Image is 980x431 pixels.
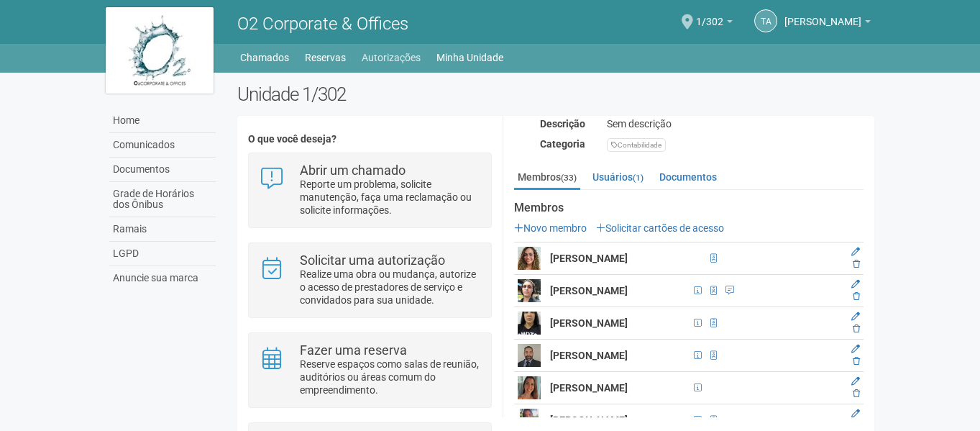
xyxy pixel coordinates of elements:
p: Reserve espaços como salas de reunião, auditórios ou áreas comum do empreendimento. [300,358,480,396]
strong: Descrição [540,118,585,130]
small: (33) [561,173,577,183]
a: Ramais [109,217,216,242]
a: Membros(33) [514,166,580,190]
strong: Solicitar uma autorização [300,253,445,268]
p: Reporte um problema, solicite manutenção, faça uma reclamação ou solicite informações. [300,178,480,217]
a: [PERSON_NAME] [784,18,871,30]
a: Grade de Horários dos Ônibus [109,182,216,217]
a: LGPD [109,242,216,266]
a: Editar membro [851,247,860,257]
a: Minha Unidade [436,47,503,68]
a: Editar membro [851,376,860,386]
img: user.png [518,376,541,399]
a: Abrir um chamado Reporte um problema, solicite manutenção, faça uma reclamação ou solicite inform... [260,164,480,217]
a: Excluir membro [853,324,860,334]
strong: Fazer uma reserva [300,342,407,358]
span: Thamiris Abdala [784,2,861,27]
a: Documentos [656,166,720,188]
div: Sem descrição [596,117,874,130]
a: Home [109,109,216,133]
span: 1/302 [696,2,723,27]
strong: [PERSON_NAME] [550,285,628,296]
a: Editar membro [851,312,860,322]
a: Excluir membro [853,259,860,269]
a: Excluir membro [853,291,860,301]
a: Autorizações [362,47,421,68]
h4: O que você deseja? [248,134,492,145]
a: Editar membro [851,344,860,354]
strong: Abrir um chamado [300,163,406,178]
img: user.png [518,279,541,302]
strong: [PERSON_NAME] [550,350,628,361]
strong: [PERSON_NAME] [550,414,628,426]
p: Realize uma obra ou mudança, autorize o acesso de prestadores de serviço e convidados para sua un... [300,268,480,307]
h2: Unidade 1/302 [237,83,875,105]
a: Fazer uma reserva Reserve espaços como salas de reunião, auditórios ou áreas comum do empreendime... [260,344,480,396]
a: Solicitar uma autorização Realize uma obra ou mudança, autorize o acesso de prestadores de serviç... [260,254,480,307]
small: (1) [633,173,644,183]
a: Chamados [240,47,289,68]
img: user.png [518,312,541,335]
a: Reservas [305,47,346,68]
div: Contabilidade [607,138,666,152]
a: Editar membro [851,279,860,289]
a: TA [754,9,777,32]
strong: Categoria [540,138,585,150]
a: Excluir membro [853,356,860,366]
img: user.png [518,344,541,367]
a: Novo membro [514,222,587,234]
strong: [PERSON_NAME] [550,382,628,394]
strong: [PERSON_NAME] [550,317,628,329]
a: Comunicados [109,133,216,158]
a: Solicitar cartões de acesso [596,222,724,234]
a: 1/302 [696,18,733,30]
span: O2 Corporate & Offices [237,14,408,34]
strong: Membros [514,201,864,214]
a: Documentos [109,158,216,182]
a: Anuncie sua marca [109,266,216,290]
a: Excluir membro [853,389,860,399]
a: Usuários(1) [589,166,647,188]
img: logo.jpg [106,7,214,94]
a: Editar membro [851,409,860,419]
img: user.png [518,247,541,270]
strong: [PERSON_NAME] [550,253,628,264]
